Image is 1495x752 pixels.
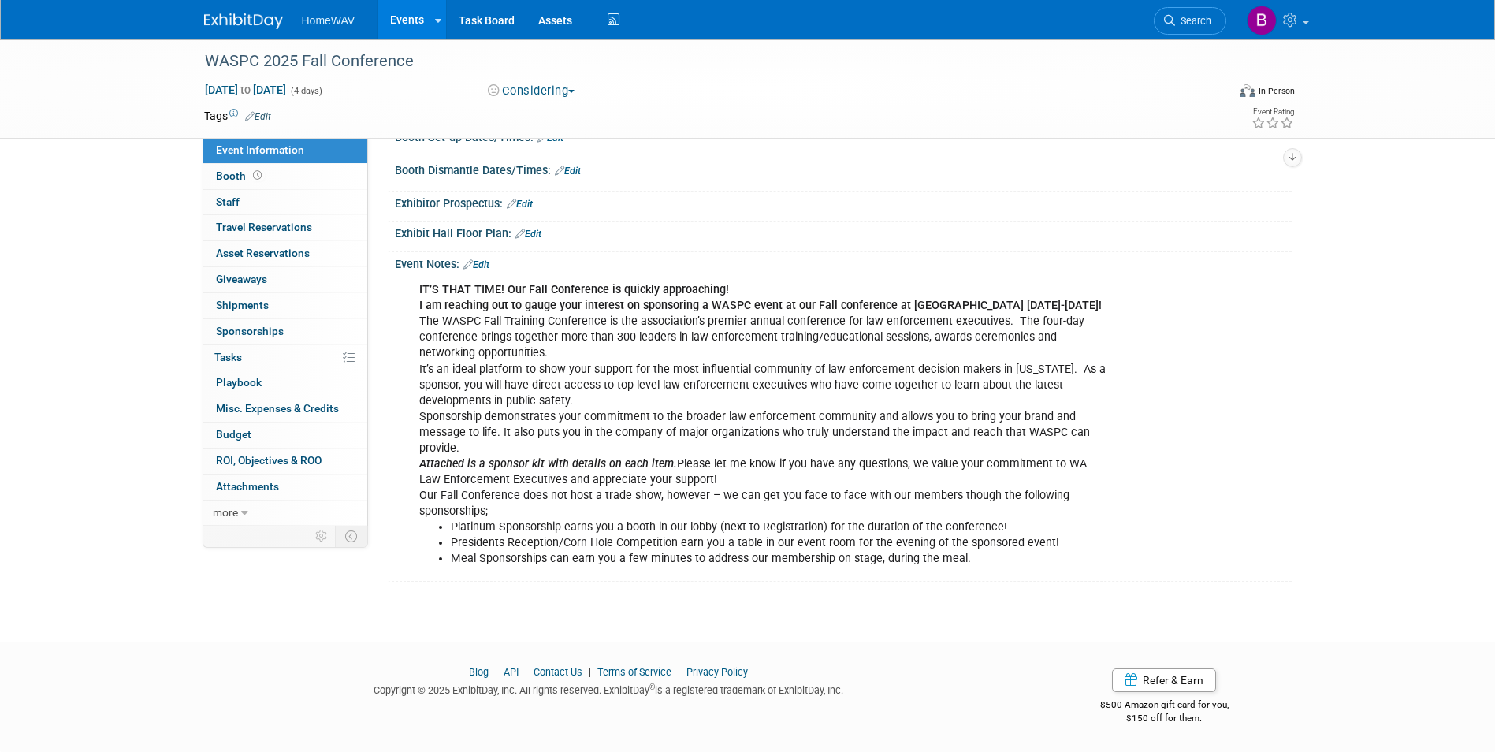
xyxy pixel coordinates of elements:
[203,423,367,448] a: Budget
[203,293,367,318] a: Shipments
[1112,668,1216,692] a: Refer & Earn
[199,47,1203,76] div: WASPC 2025 Fall Conference
[203,164,367,189] a: Booth
[203,370,367,396] a: Playbook
[216,273,267,285] span: Giveaways
[308,526,336,546] td: Personalize Event Tab Strip
[203,215,367,240] a: Travel Reservations
[395,252,1292,273] div: Event Notes:
[216,376,262,389] span: Playbook
[216,454,322,467] span: ROI, Objectives & ROO
[463,259,489,270] a: Edit
[216,195,240,208] span: Staff
[1037,712,1292,725] div: $150 off for them.
[213,506,238,519] span: more
[649,683,655,691] sup: ®
[395,192,1292,212] div: Exhibitor Prospectus:
[245,111,271,122] a: Edit
[507,199,533,210] a: Edit
[335,526,367,546] td: Toggle Event Tabs
[204,13,283,29] img: ExhibitDay
[302,14,355,27] span: HomeWAV
[214,351,242,363] span: Tasks
[504,666,519,678] a: API
[216,221,312,233] span: Travel Reservations
[686,666,748,678] a: Privacy Policy
[204,108,271,124] td: Tags
[451,551,1109,567] li: Meal Sponsorships can earn you a few minutes to address our membership on stage, during the meal.
[555,166,581,177] a: Edit
[204,679,1014,698] div: Copyright © 2025 ExhibitDay, Inc. All rights reserved. ExhibitDay is a registered trademark of Ex...
[203,138,367,163] a: Event Information
[419,299,1102,312] b: I am reaching out to gauge your interest on sponsoring a WASPC event at our Fall conference at [G...
[203,267,367,292] a: Giveaways
[395,158,1292,179] div: Booth Dismantle Dates/Times:
[216,428,251,441] span: Budget
[216,325,284,337] span: Sponsorships
[408,274,1118,575] div: The WASPC Fall Training Conference is the association’s premier annual conference for law enforce...
[395,222,1292,242] div: Exhibit Hall Floor Plan:
[1240,84,1255,97] img: Format-Inperson.png
[1037,688,1292,724] div: $500 Amazon gift card for you,
[203,501,367,526] a: more
[469,666,489,678] a: Blog
[451,535,1109,551] li: Presidents Reception/Corn Hole Competition earn you a table in our event room for the evening of ...
[203,241,367,266] a: Asset Reservations
[216,480,279,493] span: Attachments
[216,169,265,182] span: Booth
[1154,7,1226,35] a: Search
[1251,108,1294,116] div: Event Rating
[216,299,269,311] span: Shipments
[203,190,367,215] a: Staff
[250,169,265,181] span: Booth not reserved yet
[216,143,304,156] span: Event Information
[482,83,581,99] button: Considering
[491,666,501,678] span: |
[203,319,367,344] a: Sponsorships
[534,666,582,678] a: Contact Us
[203,345,367,370] a: Tasks
[451,519,1109,535] li: Platinum Sponsorship earns you a booth in our lobby (next to Registration) for the duration of th...
[203,396,367,422] a: Misc. Expenses & Credits
[419,457,677,471] i: Attached is a sponsor kit with details on each item.
[203,475,367,500] a: Attachments
[1247,6,1277,35] img: Brian Owens
[1175,15,1211,27] span: Search
[521,666,531,678] span: |
[1133,82,1296,106] div: Event Format
[515,229,541,240] a: Edit
[674,666,684,678] span: |
[216,402,339,415] span: Misc. Expenses & Credits
[203,449,367,474] a: ROI, Objectives & ROO
[1258,85,1295,97] div: In-Person
[585,666,595,678] span: |
[597,666,671,678] a: Terms of Service
[238,84,253,96] span: to
[216,247,310,259] span: Asset Reservations
[289,86,322,96] span: (4 days)
[204,83,287,97] span: [DATE] [DATE]
[419,283,729,296] b: IT’S THAT TIME! Our Fall Conference is quickly approaching!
